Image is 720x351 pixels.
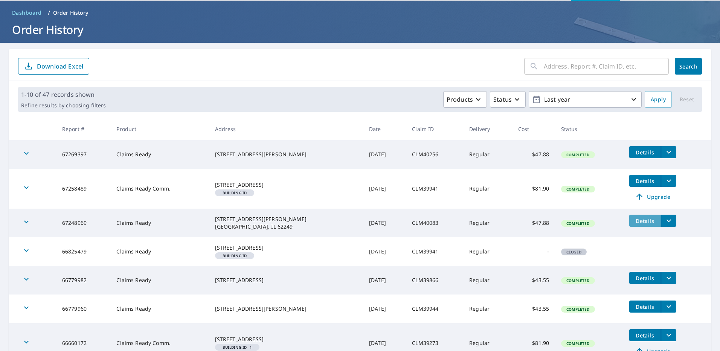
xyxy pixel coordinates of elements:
[634,177,656,185] span: Details
[9,7,45,19] a: Dashboard
[48,8,50,17] li: /
[215,336,357,343] div: [STREET_ADDRESS]
[363,209,406,237] td: [DATE]
[406,140,463,169] td: CLM40256
[629,191,676,203] a: Upgrade
[209,118,363,140] th: Address
[110,237,209,266] td: Claims Ready
[37,62,83,70] p: Download Excel
[634,275,656,282] span: Details
[447,95,473,104] p: Products
[541,93,629,106] p: Last year
[56,209,111,237] td: 67248969
[53,9,88,17] p: Order History
[223,191,247,195] em: Building ID
[406,169,463,209] td: CLM39941
[218,345,257,349] span: 1
[661,272,676,284] button: filesDropdownBtn-66779982
[56,140,111,169] td: 67269397
[651,95,666,104] span: Apply
[629,215,661,227] button: detailsBtn-67248969
[634,217,656,224] span: Details
[562,221,594,226] span: Completed
[645,91,672,108] button: Apply
[562,152,594,157] span: Completed
[629,272,661,284] button: detailsBtn-66779982
[363,118,406,140] th: Date
[562,278,594,283] span: Completed
[634,332,656,339] span: Details
[512,266,555,295] td: $43.55
[463,169,512,209] td: Regular
[215,276,357,284] div: [STREET_ADDRESS]
[634,149,656,156] span: Details
[110,169,209,209] td: Claims Ready Comm.
[363,237,406,266] td: [DATE]
[21,102,106,109] p: Refine results by choosing filters
[406,237,463,266] td: CLM39941
[562,341,594,346] span: Completed
[110,140,209,169] td: Claims Ready
[463,140,512,169] td: Regular
[110,295,209,323] td: Claims Ready
[661,301,676,313] button: filesDropdownBtn-66779960
[512,237,555,266] td: -
[634,192,672,201] span: Upgrade
[363,266,406,295] td: [DATE]
[490,91,526,108] button: Status
[56,237,111,266] td: 66825479
[406,266,463,295] td: CLM39866
[661,175,676,187] button: filesDropdownBtn-67258489
[629,301,661,313] button: detailsBtn-66779960
[406,118,463,140] th: Claim ID
[215,215,357,230] div: [STREET_ADDRESS][PERSON_NAME] [GEOGRAPHIC_DATA], IL 62249
[512,118,555,140] th: Cost
[9,22,711,37] h1: Order History
[223,254,247,258] em: Building ID
[12,9,42,17] span: Dashboard
[443,91,487,108] button: Products
[681,63,696,70] span: Search
[675,58,702,75] button: Search
[56,266,111,295] td: 66779982
[562,249,586,255] span: Closed
[661,329,676,341] button: filesDropdownBtn-66660172
[463,295,512,323] td: Regular
[363,140,406,169] td: [DATE]
[512,295,555,323] td: $43.55
[56,295,111,323] td: 66779960
[562,307,594,312] span: Completed
[110,209,209,237] td: Claims Ready
[463,209,512,237] td: Regular
[223,345,247,349] em: Building ID
[544,56,669,77] input: Address, Report #, Claim ID, etc.
[512,209,555,237] td: $47.88
[215,181,357,189] div: [STREET_ADDRESS]
[512,140,555,169] td: $47.88
[9,7,711,19] nav: breadcrumb
[463,266,512,295] td: Regular
[215,151,357,158] div: [STREET_ADDRESS][PERSON_NAME]
[215,305,357,313] div: [STREET_ADDRESS][PERSON_NAME]
[629,175,661,187] button: detailsBtn-67258489
[406,295,463,323] td: CLM39944
[56,118,111,140] th: Report #
[463,118,512,140] th: Delivery
[661,215,676,227] button: filesDropdownBtn-67248969
[493,95,512,104] p: Status
[629,146,661,158] button: detailsBtn-67269397
[629,329,661,341] button: detailsBtn-66660172
[634,303,656,310] span: Details
[463,237,512,266] td: Regular
[512,169,555,209] td: $81.90
[21,90,106,99] p: 1-10 of 47 records shown
[529,91,642,108] button: Last year
[363,169,406,209] td: [DATE]
[555,118,623,140] th: Status
[661,146,676,158] button: filesDropdownBtn-67269397
[56,169,111,209] td: 67258489
[363,295,406,323] td: [DATE]
[110,118,209,140] th: Product
[562,186,594,192] span: Completed
[110,266,209,295] td: Claims Ready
